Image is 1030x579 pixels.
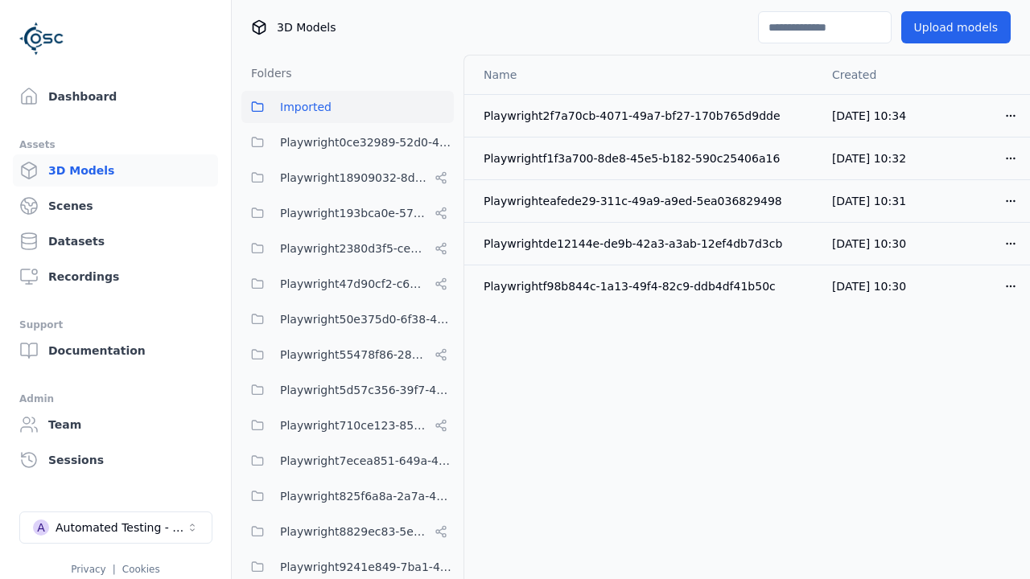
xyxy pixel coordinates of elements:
button: Playwright0ce32989-52d0-45cf-b5b9-59d5033d313a [241,126,454,158]
span: Playwright710ce123-85fd-4f8c-9759-23c3308d8830 [280,416,428,435]
a: Team [13,409,218,441]
div: A [33,519,49,536]
span: Playwright47d90cf2-c635-4353-ba3b-5d4538945666 [280,274,428,294]
button: Playwright8829ec83-5e68-4376-b984-049061a310ed [241,515,454,548]
span: Playwright8829ec83-5e68-4376-b984-049061a310ed [280,522,428,541]
span: Playwright5d57c356-39f7-47ed-9ab9-d0409ac6cddc [280,380,454,400]
a: Datasets [13,225,218,257]
button: Playwright825f6a8a-2a7a-425c-94f7-650318982f69 [241,480,454,512]
div: Playwrightf1f3a700-8de8-45e5-b182-590c25406a16 [484,150,806,166]
div: Playwright2f7a70cb-4071-49a7-bf27-170b765d9dde [484,108,806,124]
a: Sessions [13,444,218,476]
span: Playwright7ecea851-649a-419a-985e-fcff41a98b20 [280,451,454,470]
button: Playwright2380d3f5-cebf-494e-b965-66be4d67505e [241,232,454,265]
div: Playwrightf98b844c-1a13-49f4-82c9-ddb4df41b50c [484,278,806,294]
a: Scenes [13,190,218,222]
button: Playwright7ecea851-649a-419a-985e-fcff41a98b20 [241,445,454,477]
a: Dashboard [13,80,218,113]
button: Playwright47d90cf2-c635-4353-ba3b-5d4538945666 [241,268,454,300]
button: Playwright18909032-8d07-45c5-9c81-9eec75d0b16b [241,162,454,194]
div: Automated Testing - Playwright [56,519,186,536]
span: Playwright18909032-8d07-45c5-9c81-9eec75d0b16b [280,168,428,187]
button: Imported [241,91,454,123]
span: | [113,564,116,575]
div: Support [19,315,212,335]
span: [DATE] 10:32 [832,152,906,165]
img: Logo [19,16,64,61]
th: Name [464,55,819,94]
button: Playwright50e375d0-6f38-48a7-96e0-b0dcfa24b72f [241,303,454,335]
button: Playwright710ce123-85fd-4f8c-9759-23c3308d8830 [241,409,454,441]
div: Admin [19,389,212,409]
div: Playwrightde12144e-de9b-42a3-a3ab-12ef4db7d3cb [484,236,806,252]
span: [DATE] 10:31 [832,195,906,207]
button: Upload models [901,11,1011,43]
span: Playwright825f6a8a-2a7a-425c-94f7-650318982f69 [280,487,454,506]
button: Playwright5d57c356-39f7-47ed-9ab9-d0409ac6cddc [241,374,454,406]
a: 3D Models [13,154,218,187]
a: Documentation [13,335,218,367]
span: [DATE] 10:34 [832,109,906,122]
span: Playwright50e375d0-6f38-48a7-96e0-b0dcfa24b72f [280,310,454,329]
span: Playwright2380d3f5-cebf-494e-b965-66be4d67505e [280,239,428,258]
a: Cookies [122,564,160,575]
span: [DATE] 10:30 [832,280,906,293]
div: Playwrighteafede29-311c-49a9-a9ed-5ea036829498 [484,193,806,209]
span: Playwright193bca0e-57fa-418d-8ea9-45122e711dc7 [280,203,428,223]
th: Created [819,55,926,94]
button: Playwright55478f86-28dc-49b8-8d1f-c7b13b14578c [241,339,454,371]
span: Playwright0ce32989-52d0-45cf-b5b9-59d5033d313a [280,133,454,152]
span: Playwright9241e849-7ba1-474f-9275-02cfa81d37fc [280,557,454,577]
div: Assets [19,135,212,154]
span: 3D Models [277,19,336,35]
button: Playwright193bca0e-57fa-418d-8ea9-45122e711dc7 [241,197,454,229]
span: Playwright55478f86-28dc-49b8-8d1f-c7b13b14578c [280,345,428,364]
a: Recordings [13,261,218,293]
span: [DATE] 10:30 [832,237,906,250]
a: Privacy [71,564,105,575]
h3: Folders [241,65,292,81]
span: Imported [280,97,332,117]
button: Select a workspace [19,511,212,544]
